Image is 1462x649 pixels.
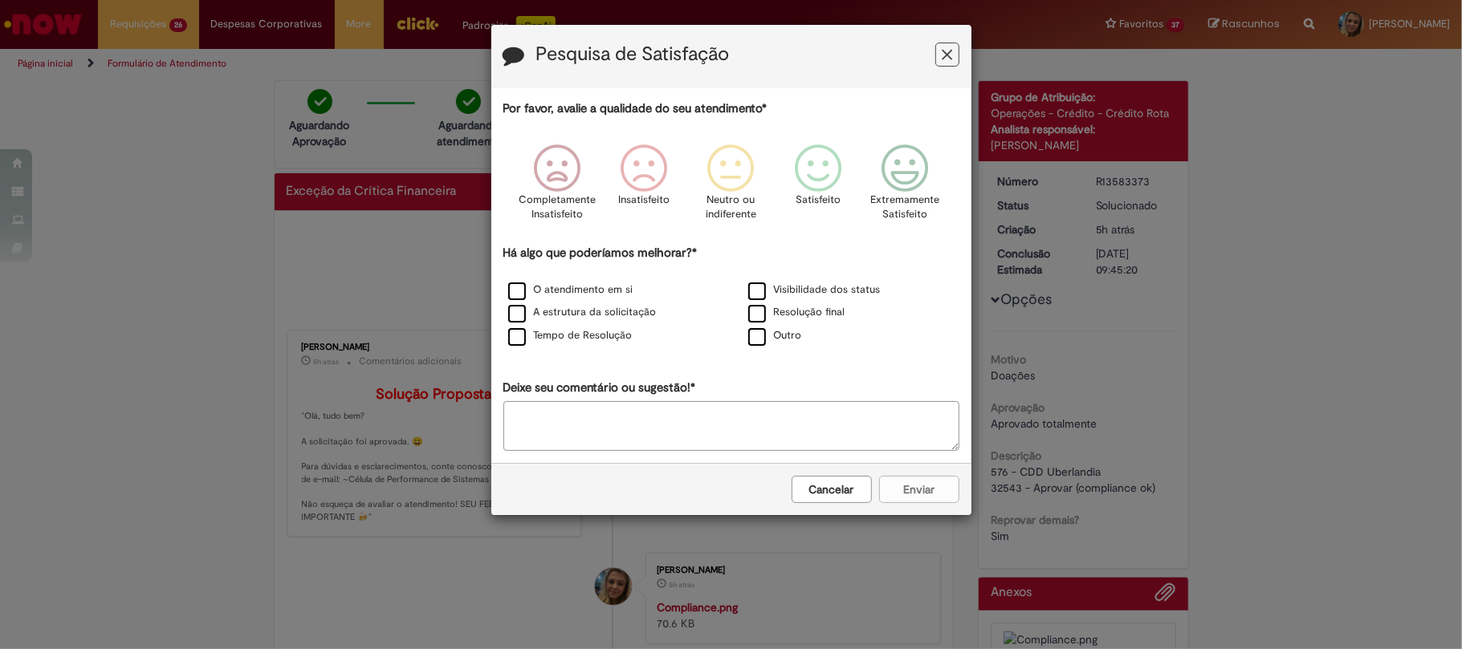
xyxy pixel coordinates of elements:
[870,193,939,222] p: Extremamente Satisfeito
[519,193,596,222] p: Completamente Insatisfeito
[618,193,670,208] p: Insatisfeito
[864,132,946,242] div: Extremamente Satisfeito
[748,305,845,320] label: Resolução final
[503,100,768,117] label: Por favor, avalie a qualidade do seu atendimento*
[792,476,872,503] button: Cancelar
[536,44,730,65] label: Pesquisa de Satisfação
[508,328,633,343] label: Tempo de Resolução
[503,379,696,396] label: Deixe seu comentário ou sugestão!*
[516,132,598,242] div: Completamente Insatisfeito
[748,328,802,343] label: Outro
[503,245,959,348] div: Há algo que poderíamos melhorar?*
[603,132,685,242] div: Insatisfeito
[748,282,881,298] label: Visibilidade dos status
[508,305,657,320] label: A estrutura da solicitação
[796,193,841,208] p: Satisfeito
[702,193,760,222] p: Neutro ou indiferente
[508,282,633,298] label: O atendimento em si
[777,132,859,242] div: Satisfeito
[690,132,772,242] div: Neutro ou indiferente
